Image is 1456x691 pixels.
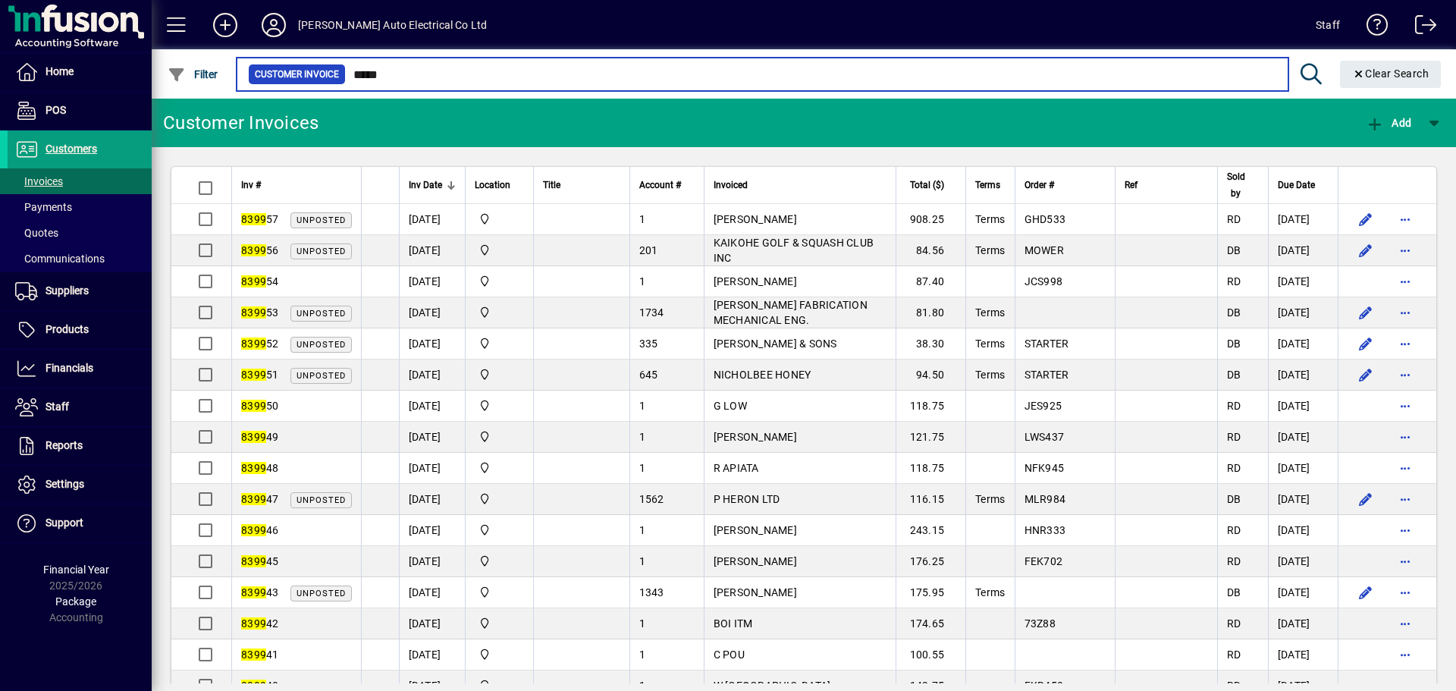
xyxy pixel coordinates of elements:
[975,586,1005,598] span: Terms
[8,194,152,220] a: Payments
[1025,493,1066,505] span: MLR984
[241,617,266,630] em: 8399
[1354,300,1378,325] button: Edit
[15,227,58,239] span: Quotes
[45,143,97,155] span: Customers
[241,306,279,319] span: 53
[8,350,152,388] a: Financials
[241,400,266,412] em: 8399
[8,220,152,246] a: Quotes
[1125,177,1137,193] span: Ref
[475,460,524,476] span: Central
[714,493,780,505] span: P HERON LTD
[249,11,298,39] button: Profile
[1025,555,1063,567] span: FEK702
[45,517,83,529] span: Support
[1404,3,1437,52] a: Logout
[255,67,339,82] span: Customer Invoice
[714,617,753,630] span: BOI ITM
[1227,213,1241,225] span: RD
[45,65,74,77] span: Home
[1352,68,1429,80] span: Clear Search
[163,111,318,135] div: Customer Invoices
[714,524,797,536] span: [PERSON_NAME]
[399,328,465,360] td: [DATE]
[399,360,465,391] td: [DATE]
[896,360,966,391] td: 94.50
[8,246,152,272] a: Communications
[45,400,69,413] span: Staff
[241,338,279,350] span: 52
[1025,462,1065,474] span: NFK945
[714,237,874,264] span: KAIKOHE GOLF & SQUASH CLUB INC
[639,493,664,505] span: 1562
[8,466,152,504] a: Settings
[1393,300,1417,325] button: More options
[896,204,966,235] td: 908.25
[1354,331,1378,356] button: Edit
[975,338,1005,350] span: Terms
[399,235,465,266] td: [DATE]
[1354,363,1378,387] button: Edit
[8,504,152,542] a: Support
[1268,266,1338,297] td: [DATE]
[201,11,249,39] button: Add
[55,595,96,608] span: Package
[714,649,745,661] span: C POU
[297,215,346,225] span: Unposted
[241,493,266,505] em: 8399
[1278,177,1329,193] div: Due Date
[399,453,465,484] td: [DATE]
[1268,639,1338,671] td: [DATE]
[896,453,966,484] td: 118.75
[1362,109,1415,137] button: Add
[45,284,89,297] span: Suppliers
[399,391,465,422] td: [DATE]
[241,493,279,505] span: 47
[1227,493,1241,505] span: DB
[241,177,352,193] div: Inv #
[896,297,966,328] td: 81.80
[1025,177,1054,193] span: Order #
[8,53,152,91] a: Home
[241,369,266,381] em: 8399
[399,204,465,235] td: [DATE]
[1227,244,1241,256] span: DB
[475,491,524,507] span: Central
[639,462,645,474] span: 1
[1393,456,1417,480] button: More options
[1025,177,1106,193] div: Order #
[639,524,645,536] span: 1
[896,484,966,515] td: 116.15
[297,589,346,598] span: Unposted
[1227,649,1241,661] span: RD
[475,615,524,632] span: Central
[1268,297,1338,328] td: [DATE]
[1268,422,1338,453] td: [DATE]
[639,306,664,319] span: 1734
[15,201,72,213] span: Payments
[975,493,1005,505] span: Terms
[8,311,152,349] a: Products
[241,244,266,256] em: 8399
[714,299,868,326] span: [PERSON_NAME] FABRICATION MECHANICAL ENG.
[241,555,279,567] span: 45
[409,177,456,193] div: Inv Date
[399,484,465,515] td: [DATE]
[639,617,645,630] span: 1
[1268,391,1338,422] td: [DATE]
[399,297,465,328] td: [DATE]
[543,177,620,193] div: Title
[1025,400,1062,412] span: JES925
[8,92,152,130] a: POS
[399,577,465,608] td: [DATE]
[639,586,664,598] span: 1343
[1354,487,1378,511] button: Edit
[297,495,346,505] span: Unposted
[639,649,645,661] span: 1
[1268,577,1338,608] td: [DATE]
[241,555,266,567] em: 8399
[399,422,465,453] td: [DATE]
[241,524,266,536] em: 8399
[1268,608,1338,639] td: [DATE]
